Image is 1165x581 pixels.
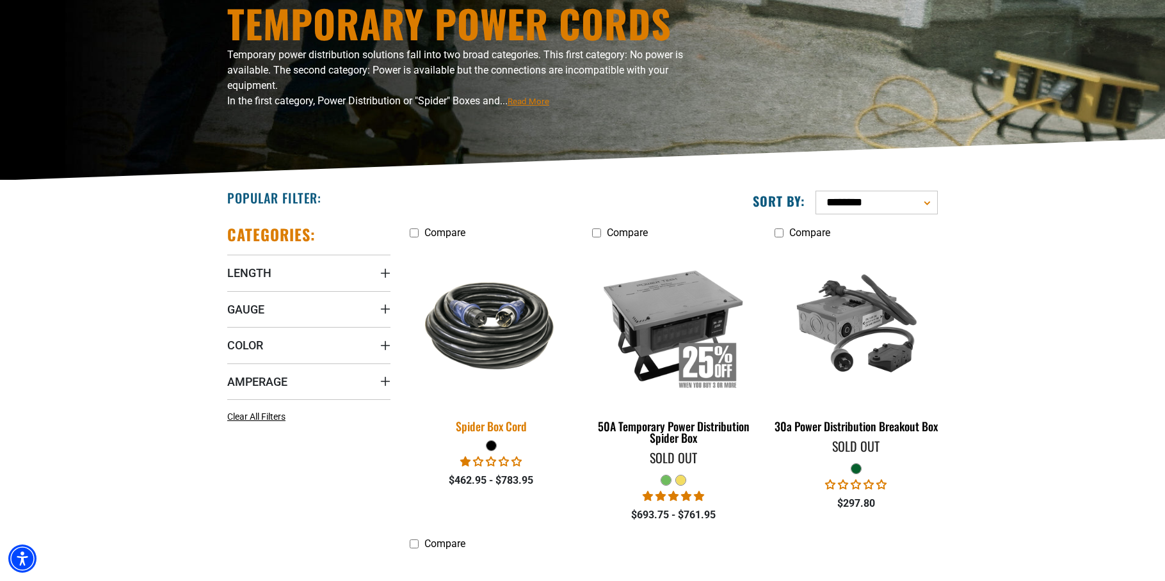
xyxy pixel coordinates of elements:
summary: Gauge [227,291,390,327]
img: 50A Temporary Power Distribution Spider Box [593,251,754,399]
a: black Spider Box Cord [410,245,573,440]
span: Color [227,338,263,353]
span: 5.00 stars [643,490,704,502]
div: $693.75 - $761.95 [592,507,755,523]
div: Accessibility Menu [8,545,36,573]
span: 0.00 stars [825,479,887,491]
div: Spider Box Cord [410,420,573,432]
a: green 30a Power Distribution Breakout Box [775,245,938,440]
h1: Temporary Power Cords [227,4,695,42]
a: Clear All Filters [227,410,291,424]
h2: Popular Filter: [227,189,321,206]
summary: Amperage [227,363,390,399]
span: Gauge [227,302,264,317]
div: $462.95 - $783.95 [410,473,573,488]
span: Compare [789,227,830,239]
h2: Categories: [227,225,316,244]
summary: Length [227,255,390,290]
img: green [775,251,936,399]
a: 50A Temporary Power Distribution Spider Box 50A Temporary Power Distribution Spider Box [592,245,755,451]
div: Sold Out [775,440,938,452]
span: Temporary power distribution solutions fall into two broad categories. This first category: No po... [227,49,683,92]
div: Sold Out [592,451,755,464]
span: Length [227,266,271,280]
label: Sort by: [753,193,805,209]
span: Compare [424,227,465,239]
span: Compare [607,227,648,239]
img: black [402,271,581,380]
span: Compare [424,537,465,550]
div: 50A Temporary Power Distribution Spider Box [592,420,755,443]
span: 1.00 stars [460,456,522,468]
div: 30a Power Distribution Breakout Box [775,420,938,432]
span: Clear All Filters [227,411,285,422]
summary: Color [227,327,390,363]
span: In the first category, Power Distribution or "Spider" Boxes and... [227,95,549,107]
div: $297.80 [775,496,938,511]
span: Read More [508,97,549,106]
span: Amperage [227,374,287,389]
